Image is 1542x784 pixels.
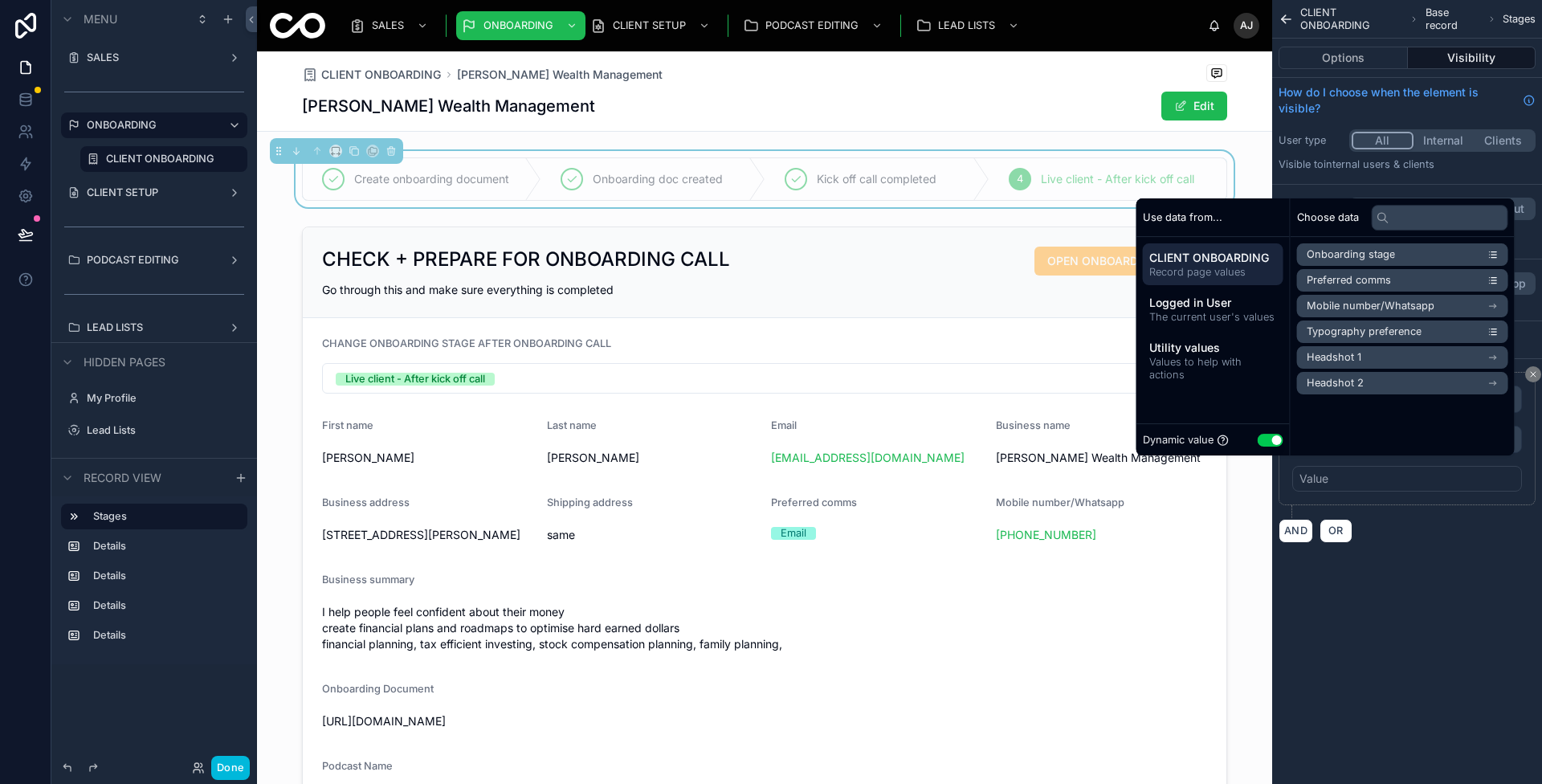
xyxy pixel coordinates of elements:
[593,171,723,187] span: Onboarding doc created
[1299,471,1328,487] div: Value
[457,67,663,83] a: [PERSON_NAME] Wealth Management
[87,392,238,405] label: My Profile
[1300,6,1403,32] span: CLIENT ONBOARDING
[84,354,165,370] span: Hidden pages
[1279,519,1313,543] button: AND
[1408,47,1536,69] button: Visibility
[1149,356,1277,382] span: Values to help with actions
[1279,84,1536,116] a: How do I choose when the element is visible?
[817,171,936,187] span: Kick off call completed
[1143,434,1214,447] span: Dynamic value
[211,756,250,780] button: Done
[613,19,686,32] span: CLIENT SETUP
[93,540,235,553] label: Details
[1161,92,1227,120] button: Edit
[1149,295,1277,311] span: Logged in User
[84,470,161,486] span: Record view
[738,11,891,40] a: PODCAST EDITING
[456,11,585,40] a: ONBOARDING
[87,424,238,437] label: Lead Lists
[1279,47,1408,69] button: Options
[1149,266,1277,279] span: Record page values
[1324,158,1434,170] span: Internal users & clients
[87,254,215,267] label: PODCAST EDITING
[106,153,238,165] label: CLIENT ONBOARDING
[1503,13,1536,26] span: Stages
[1017,173,1023,186] span: 4
[87,51,215,64] label: SALES
[1240,19,1253,32] span: AJ
[345,11,436,40] a: SALES
[87,186,215,199] label: CLIENT SETUP
[585,11,718,40] a: CLIENT SETUP
[911,11,1027,40] a: LEAD LISTS
[1352,132,1413,149] button: All
[321,67,441,83] span: CLIENT ONBOARDING
[87,119,215,132] label: ONBOARDING
[354,171,509,187] span: Create onboarding document
[93,510,235,523] label: Stages
[1279,84,1516,116] span: How do I choose when the element is visible?
[93,629,235,642] label: Details
[938,19,995,32] span: LEAD LISTS
[1149,340,1277,356] span: Utility values
[51,496,257,664] div: scrollable content
[1149,311,1277,324] span: The current user's values
[93,570,235,582] label: Details
[84,11,117,27] span: Menu
[270,13,325,39] img: App logo
[302,95,595,117] h1: [PERSON_NAME] Wealth Management
[765,19,859,32] span: PODCAST EDITING
[1143,211,1222,224] span: Use data from...
[1279,158,1536,171] p: Visible to
[372,19,404,32] span: SALES
[1297,211,1359,224] span: Choose data
[338,8,1208,43] div: scrollable content
[1325,525,1347,537] span: OR
[1413,132,1474,149] button: Internal
[1320,519,1352,543] button: OR
[302,67,441,83] a: CLIENT ONBOARDING
[1279,134,1343,147] label: User type
[1041,171,1194,187] span: Live client - After kick off call
[1426,6,1481,32] span: Base record
[93,599,235,612] label: Details
[483,19,553,32] span: ONBOARDING
[1473,132,1533,149] button: Clients
[1136,237,1290,382] div: scrollable content
[1149,250,1277,266] span: CLIENT ONBOARDING
[87,321,215,334] label: LEAD LISTS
